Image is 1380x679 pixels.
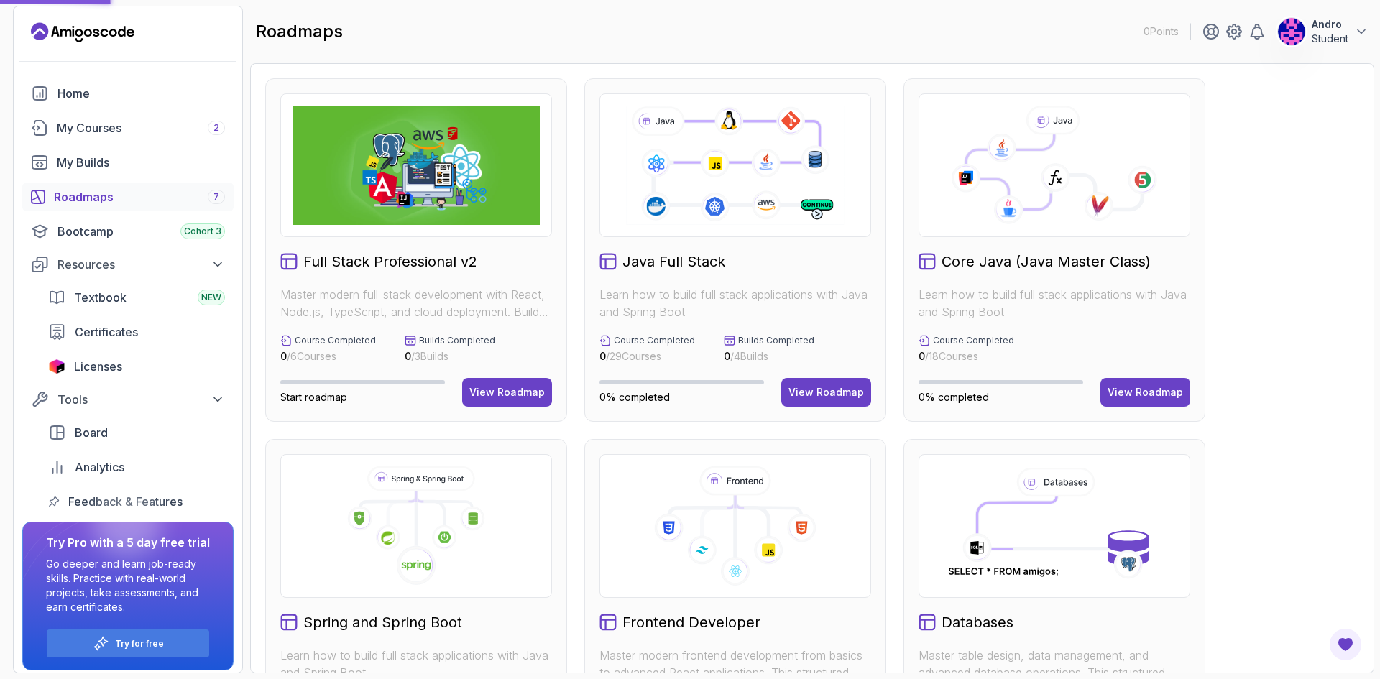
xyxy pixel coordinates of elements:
[1277,17,1368,46] button: user profile imageAndroStudent
[54,188,225,205] div: Roadmaps
[46,557,210,614] p: Go deeper and learn job-ready skills. Practice with real-world projects, take assessments, and ea...
[293,106,540,225] img: Full Stack Professional v2
[781,378,871,407] button: View Roadmap
[405,350,411,362] span: 0
[256,20,343,43] h2: roadmaps
[57,391,225,408] div: Tools
[462,378,552,407] button: View Roadmap
[303,612,462,632] h2: Spring and Spring Boot
[74,358,122,375] span: Licenses
[724,350,730,362] span: 0
[22,251,234,277] button: Resources
[599,350,606,362] span: 0
[115,638,164,650] a: Try for free
[57,223,225,240] div: Bootcamp
[788,385,864,399] div: View Roadmap
[280,349,376,364] p: / 6 Courses
[22,217,234,246] a: bootcamp
[213,122,219,134] span: 2
[1328,627,1363,662] button: Open Feedback Button
[919,286,1190,320] p: Learn how to build full stack applications with Java and Spring Boot
[1144,24,1179,39] p: 0 Points
[303,251,477,272] h2: Full Stack Professional v2
[46,629,210,658] button: Try for free
[22,148,234,177] a: builds
[933,335,1014,346] p: Course Completed
[919,391,989,403] span: 0% completed
[280,350,287,362] span: 0
[622,612,760,632] h2: Frontend Developer
[184,226,221,237] span: Cohort 3
[31,21,134,44] a: Landing page
[942,251,1151,272] h2: Core Java (Java Master Class)
[738,335,814,346] p: Builds Completed
[469,385,545,399] div: View Roadmap
[280,391,347,403] span: Start roadmap
[40,453,234,481] a: analytics
[1108,385,1183,399] div: View Roadmap
[22,114,234,142] a: courses
[419,335,495,346] p: Builds Completed
[40,418,234,447] a: board
[22,183,234,211] a: roadmaps
[74,289,126,306] span: Textbook
[919,349,1014,364] p: / 18 Courses
[280,286,552,320] p: Master modern full-stack development with React, Node.js, TypeScript, and cloud deployment. Build...
[405,349,495,364] p: / 3 Builds
[57,85,225,102] div: Home
[1312,17,1348,32] p: Andro
[724,349,814,364] p: / 4 Builds
[40,352,234,381] a: licenses
[599,391,670,403] span: 0% completed
[919,350,925,362] span: 0
[614,335,695,346] p: Course Completed
[1278,18,1305,45] img: user profile image
[622,251,725,272] h2: Java Full Stack
[599,286,871,320] p: Learn how to build full stack applications with Java and Spring Boot
[295,335,376,346] p: Course Completed
[213,191,219,203] span: 7
[599,349,695,364] p: / 29 Courses
[1312,32,1348,46] p: Student
[942,612,1013,632] h2: Databases
[75,424,108,441] span: Board
[57,256,225,273] div: Resources
[22,79,234,108] a: home
[40,318,234,346] a: certificates
[48,359,65,374] img: jetbrains icon
[75,323,138,341] span: Certificates
[40,487,234,516] a: feedback
[40,283,234,312] a: textbook
[201,292,221,303] span: NEW
[68,493,183,510] span: Feedback & Features
[57,154,225,171] div: My Builds
[1100,378,1190,407] button: View Roadmap
[75,458,124,476] span: Analytics
[57,119,225,137] div: My Courses
[22,387,234,412] button: Tools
